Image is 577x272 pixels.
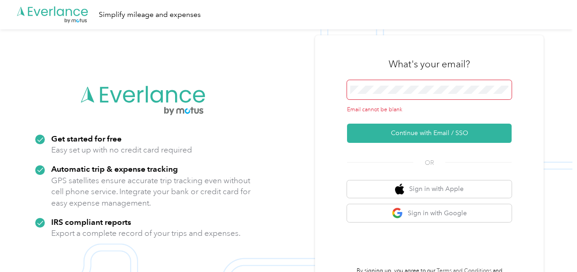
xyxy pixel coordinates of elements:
[413,158,445,168] span: OR
[51,217,131,227] strong: IRS compliant reports
[389,58,470,71] h3: What's your email?
[392,207,403,219] img: google logo
[347,204,512,222] button: google logoSign in with Google
[347,180,512,198] button: apple logoSign in with Apple
[51,144,192,156] p: Easy set up with no credit card required
[347,106,512,114] div: Email cannot be blank
[51,134,122,143] strong: Get started for free
[51,175,251,209] p: GPS satellites ensure accurate trip tracking even without cell phone service. Integrate your bank...
[51,164,178,174] strong: Automatic trip & expense tracking
[51,228,240,239] p: Export a complete record of your trips and expenses.
[395,184,404,195] img: apple logo
[99,9,201,21] div: Simplify mileage and expenses
[347,124,512,143] button: Continue with Email / SSO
